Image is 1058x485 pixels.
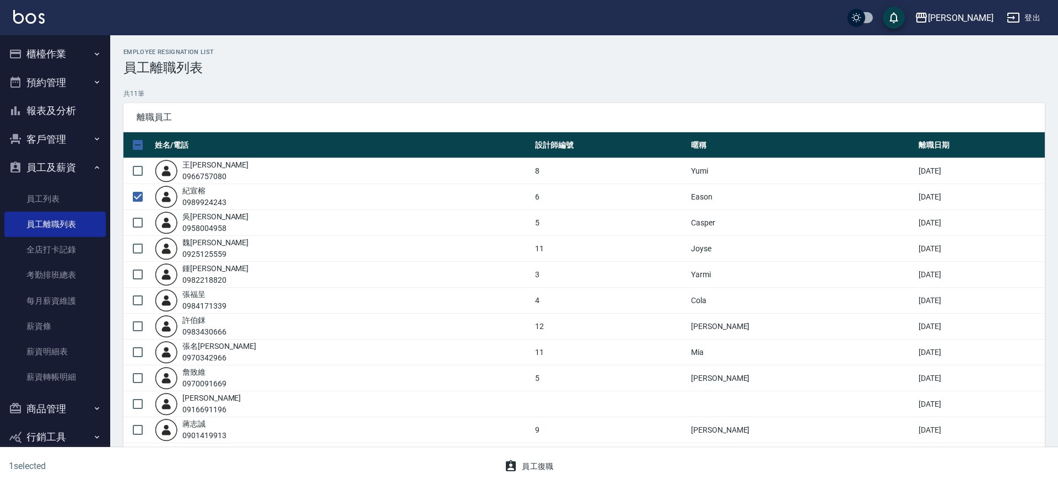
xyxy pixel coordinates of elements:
td: [DATE] [916,417,1045,443]
div: 0925125559 [182,249,249,260]
h3: 員工離職列表 [123,60,1045,76]
a: 員工離職列表 [4,212,106,237]
img: user-login-man-human-body-mobile-person-512.png [155,341,178,364]
div: 張 名[PERSON_NAME] [182,341,256,352]
td: 11 [532,339,688,365]
button: 登出 [1002,8,1045,28]
td: [DATE] [916,365,1045,391]
button: save [883,7,905,29]
td: [DATE] [916,339,1045,365]
td: Casper [688,210,916,236]
div: 0983430666 [182,326,226,338]
td: 3 [532,262,688,288]
th: 暱稱 [688,132,916,158]
div: 蔣 志誠 [182,418,226,430]
img: user-login-man-human-body-mobile-person-512.png [155,315,178,338]
div: [PERSON_NAME] [928,11,994,25]
img: Logo [13,10,45,24]
td: 9 [532,417,688,443]
div: 0966757080 [182,171,249,182]
td: 8 [532,158,688,184]
button: [PERSON_NAME] [910,7,998,29]
div: 詹 致維 [182,367,226,378]
button: 商品管理 [4,395,106,423]
td: Mia [688,339,916,365]
td: Yarmi [688,262,916,288]
td: [PERSON_NAME] [688,365,916,391]
button: 報表及分析 [4,96,106,125]
a: 考勤排班總表 [4,262,106,288]
th: 離職日期 [916,132,1045,158]
img: user-login-man-human-body-mobile-person-512.png [155,418,178,441]
td: 6 [532,184,688,210]
th: 設計師編號 [532,132,688,158]
div: 紀 宣榕 [182,185,226,197]
td: [DATE] [916,288,1045,314]
td: [PERSON_NAME] [688,314,916,339]
div: [PERSON_NAME] [182,392,241,404]
td: 11 [532,236,688,262]
td: Cola [688,288,916,314]
th: 姓名/電話 [152,132,532,158]
td: Eason [688,184,916,210]
img: user-login-man-human-body-mobile-person-512.png [155,392,178,416]
td: [DATE] [916,314,1045,339]
div: 吳 [PERSON_NAME] [182,211,249,223]
div: 0970091669 [182,378,226,390]
img: user-login-man-human-body-mobile-person-512.png [155,367,178,390]
div: 0970342966 [182,352,256,364]
div: 0984171339 [182,300,226,312]
div: 鍾 [PERSON_NAME] [182,263,249,274]
td: [DATE] [916,262,1045,288]
a: 全店打卡記錄 [4,237,106,262]
td: Joyse [688,236,916,262]
td: Yumi [688,158,916,184]
a: 薪資明細表 [4,339,106,364]
div: 王 [PERSON_NAME] [182,159,249,171]
button: 櫃檯作業 [4,40,106,68]
button: 員工復職 [500,456,558,477]
img: user-login-man-human-body-mobile-person-512.png [155,185,178,208]
h6: 1 selected [9,459,262,473]
td: [DATE] [916,158,1045,184]
td: 5 [532,210,688,236]
button: 行銷工具 [4,423,106,451]
div: 許 伯銤 [182,315,226,326]
div: 0958004958 [182,223,249,234]
p: 共 11 筆 [123,89,1045,99]
div: 張 福呈 [182,289,226,300]
button: 客戶管理 [4,125,106,154]
div: 魏 [PERSON_NAME] [182,237,249,249]
td: [DATE] [916,184,1045,210]
button: 員工及薪資 [4,153,106,182]
img: user-login-man-human-body-mobile-person-512.png [155,237,178,260]
a: 薪資條 [4,314,106,339]
td: [DATE] [916,391,1045,417]
img: user-login-man-human-body-mobile-person-512.png [155,159,178,182]
a: 每月薪資維護 [4,288,106,314]
div: 0989924243 [182,197,226,208]
img: user-login-man-human-body-mobile-person-512.png [155,211,178,234]
div: 0916691196 [182,404,241,416]
div: 0982218820 [182,274,249,286]
td: 4 [532,288,688,314]
a: 員工列表 [4,186,106,212]
td: [DATE] [916,210,1045,236]
td: [DATE] [916,236,1045,262]
td: 5 [532,365,688,391]
h2: Employee Resignation List [123,48,1045,56]
img: user-login-man-human-body-mobile-person-512.png [155,289,178,312]
td: [PERSON_NAME] [688,417,916,443]
button: 預約管理 [4,68,106,97]
span: 離職員工 [137,112,1032,123]
td: 12 [532,314,688,339]
a: 薪資轉帳明細 [4,364,106,390]
img: user-login-man-human-body-mobile-person-512.png [155,263,178,286]
div: 0901419913 [182,430,226,441]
